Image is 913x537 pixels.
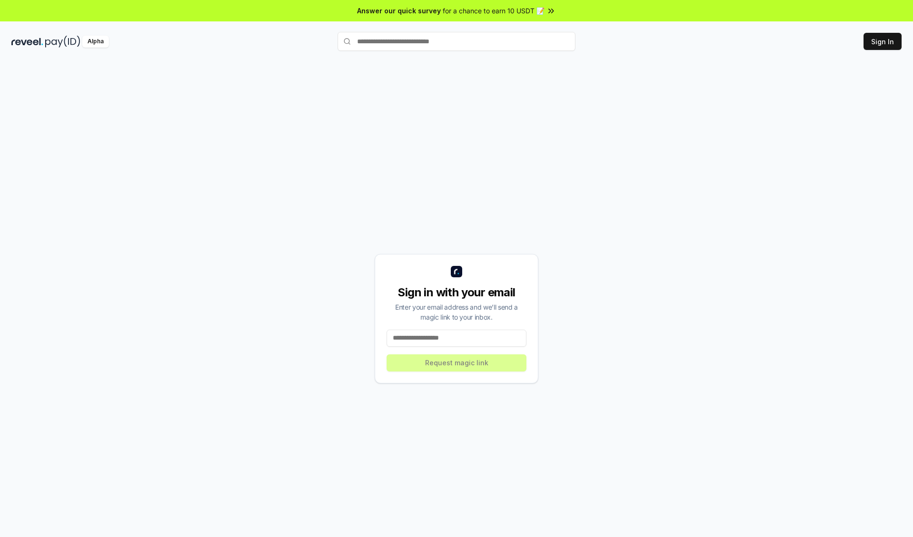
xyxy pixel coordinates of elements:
div: Enter your email address and we’ll send a magic link to your inbox. [387,302,526,322]
img: reveel_dark [11,36,43,48]
img: logo_small [451,266,462,277]
div: Alpha [82,36,109,48]
div: Sign in with your email [387,285,526,300]
button: Sign In [864,33,902,50]
img: pay_id [45,36,80,48]
span: Answer our quick survey [357,6,441,16]
span: for a chance to earn 10 USDT 📝 [443,6,544,16]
